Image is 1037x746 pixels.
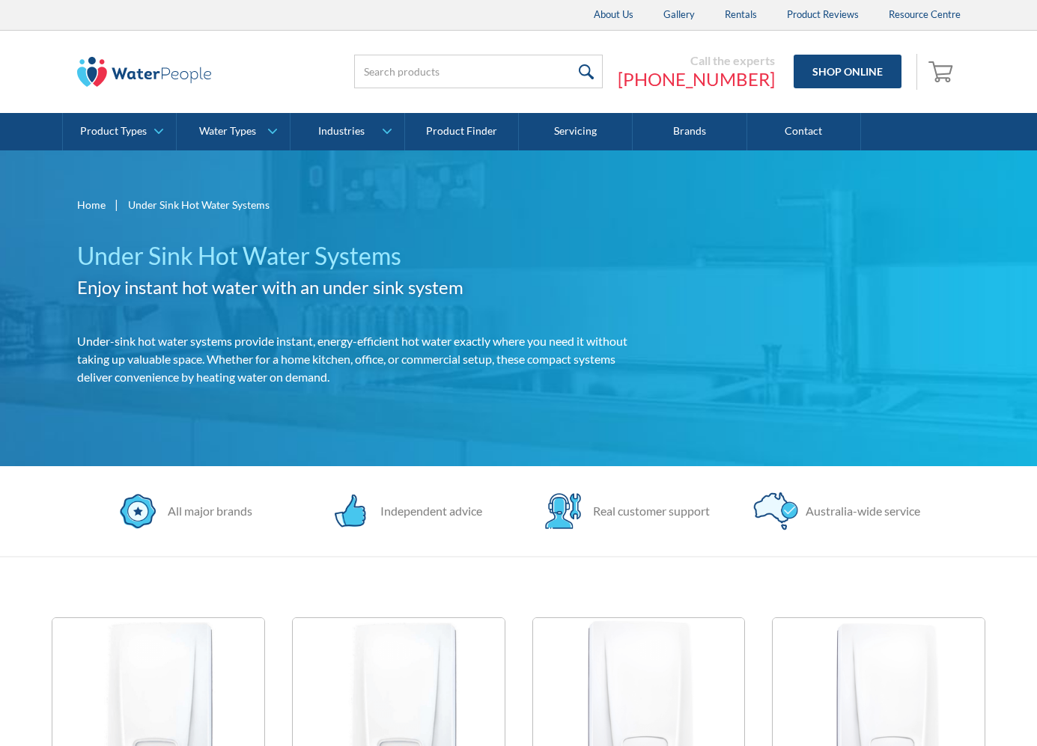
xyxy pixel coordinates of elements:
input: Search products [354,55,603,88]
a: Product Finder [405,113,519,150]
a: Shop Online [794,55,901,88]
h1: Under Sink Hot Water Systems [77,238,652,274]
a: Water Types [177,113,290,150]
div: Call the experts [618,53,775,68]
p: Under-sink hot water systems provide instant, energy-efficient hot water exactly where you need i... [77,332,652,386]
a: Industries [291,113,404,150]
div: All major brands [160,502,252,520]
div: Product Types [80,125,147,138]
a: Open empty cart [925,54,961,90]
div: Water Types [199,125,256,138]
div: | [113,195,121,213]
a: Servicing [519,113,633,150]
div: Industries [318,125,365,138]
div: Under Sink Hot Water Systems [128,197,270,213]
a: Home [77,197,106,213]
a: Contact [747,113,861,150]
div: Australia-wide service [798,502,920,520]
div: Real customer support [586,502,710,520]
div: Independent advice [373,502,482,520]
img: The Water People [77,57,212,87]
a: Brands [633,113,746,150]
h2: Enjoy instant hot water with an under sink system [77,274,652,301]
a: Product Types [63,113,176,150]
img: shopping cart [928,59,957,83]
a: [PHONE_NUMBER] [618,68,775,91]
